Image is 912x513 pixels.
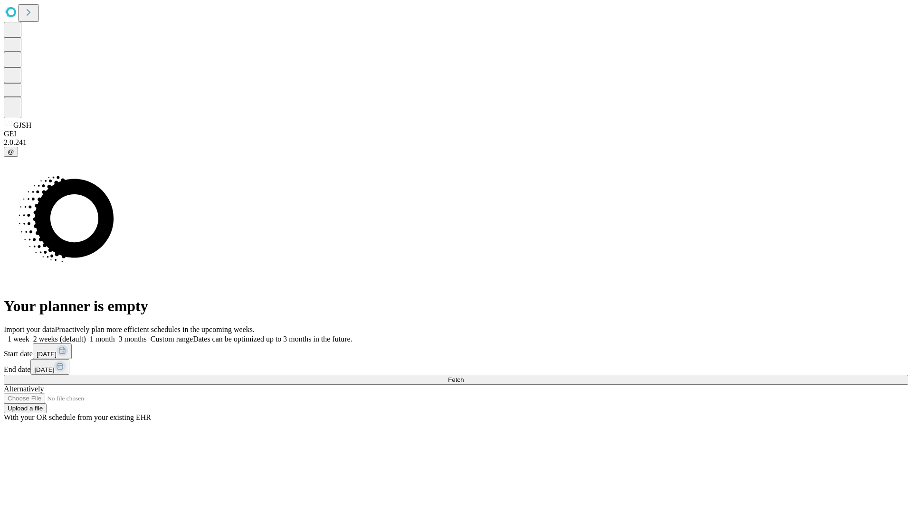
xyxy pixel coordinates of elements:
span: 1 week [8,335,29,343]
span: Alternatively [4,385,44,393]
span: Fetch [448,376,464,383]
button: Upload a file [4,403,47,413]
span: [DATE] [37,351,57,358]
h1: Your planner is empty [4,297,908,315]
div: GEI [4,130,908,138]
div: Start date [4,343,908,359]
span: With your OR schedule from your existing EHR [4,413,151,421]
span: Import your data [4,325,55,333]
span: Dates can be optimized up to 3 months in the future. [193,335,352,343]
button: [DATE] [30,359,69,375]
div: End date [4,359,908,375]
span: 2 weeks (default) [33,335,86,343]
span: @ [8,148,14,155]
button: Fetch [4,375,908,385]
span: 1 month [90,335,115,343]
span: Custom range [151,335,193,343]
button: [DATE] [33,343,72,359]
span: GJSH [13,121,31,129]
span: 3 months [119,335,147,343]
button: @ [4,147,18,157]
span: [DATE] [34,366,54,373]
span: Proactively plan more efficient schedules in the upcoming weeks. [55,325,255,333]
div: 2.0.241 [4,138,908,147]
